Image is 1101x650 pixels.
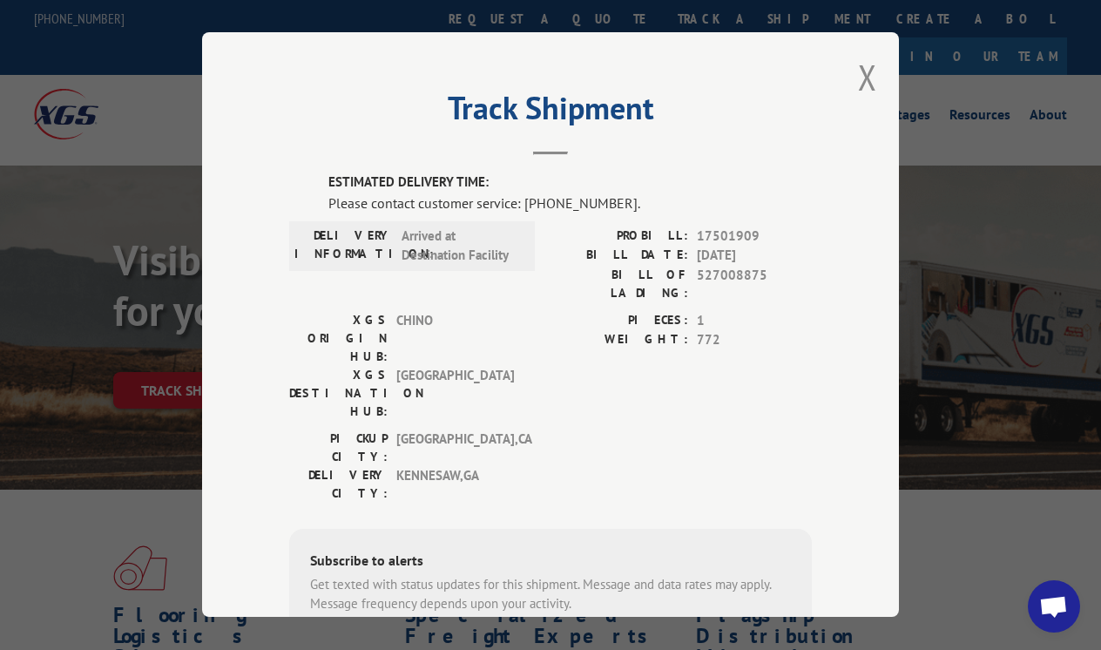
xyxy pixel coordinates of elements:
h2: Track Shipment [289,96,812,129]
label: WEIGHT: [550,330,688,350]
span: Arrived at Destination Facility [402,227,519,266]
span: 1 [697,311,812,331]
button: Close modal [858,54,877,100]
div: Please contact customer service: [PHONE_NUMBER]. [328,193,812,213]
label: BILL OF LADING: [550,266,688,302]
span: 17501909 [697,227,812,247]
div: Open chat [1028,580,1080,633]
label: XGS DESTINATION HUB: [289,366,388,421]
label: ESTIMATED DELIVERY TIME: [328,173,812,193]
div: Subscribe to alerts [310,550,791,575]
span: 772 [697,330,812,350]
label: PICKUP CITY: [289,430,388,466]
label: PIECES: [550,311,688,331]
span: [GEOGRAPHIC_DATA] , CA [396,430,514,466]
label: BILL DATE: [550,246,688,266]
span: CHINO [396,311,514,366]
label: DELIVERY CITY: [289,466,388,503]
label: PROBILL: [550,227,688,247]
span: [DATE] [697,246,812,266]
label: DELIVERY INFORMATION: [294,227,393,266]
div: Get texted with status updates for this shipment. Message and data rates may apply. Message frequ... [310,575,791,614]
span: KENNESAW , GA [396,466,514,503]
label: XGS ORIGIN HUB: [289,311,388,366]
span: 527008875 [697,266,812,302]
span: [GEOGRAPHIC_DATA] [396,366,514,421]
